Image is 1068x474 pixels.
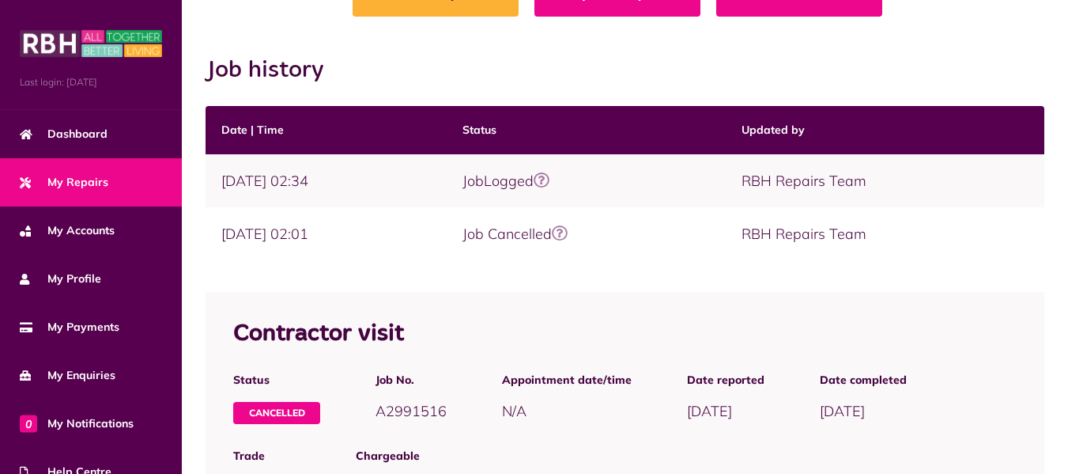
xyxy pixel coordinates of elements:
span: My Accounts [20,222,115,239]
span: Dashboard [20,126,108,142]
td: Job Cancelled [447,207,725,260]
h2: Job history [206,56,1044,85]
th: Status [447,106,725,154]
span: Cancelled [233,402,320,424]
td: RBH Repairs Team [726,154,1044,207]
td: RBH Repairs Team [726,207,1044,260]
img: MyRBH [20,28,162,59]
span: My Profile [20,271,101,287]
td: [DATE] 02:01 [206,207,447,260]
span: Trade [233,448,300,465]
span: A2991516 [375,402,447,420]
span: Date completed [820,372,907,389]
span: Chargeable [356,448,1017,465]
span: Contractor visit [233,322,404,346]
th: Updated by [726,106,1044,154]
span: Status [233,372,320,389]
td: [DATE] 02:34 [206,154,447,207]
span: Date reported [687,372,764,389]
span: Last login: [DATE] [20,75,162,89]
span: My Repairs [20,174,108,191]
span: My Payments [20,319,119,336]
span: [DATE] [687,402,732,420]
span: My Enquiries [20,367,115,384]
td: JobLogged [447,154,725,207]
th: Date | Time [206,106,447,154]
span: My Notifications [20,415,134,432]
span: N/A [502,402,526,420]
span: Appointment date/time [502,372,632,389]
span: [DATE] [820,402,865,420]
span: 0 [20,415,37,432]
span: Job No. [375,372,447,389]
